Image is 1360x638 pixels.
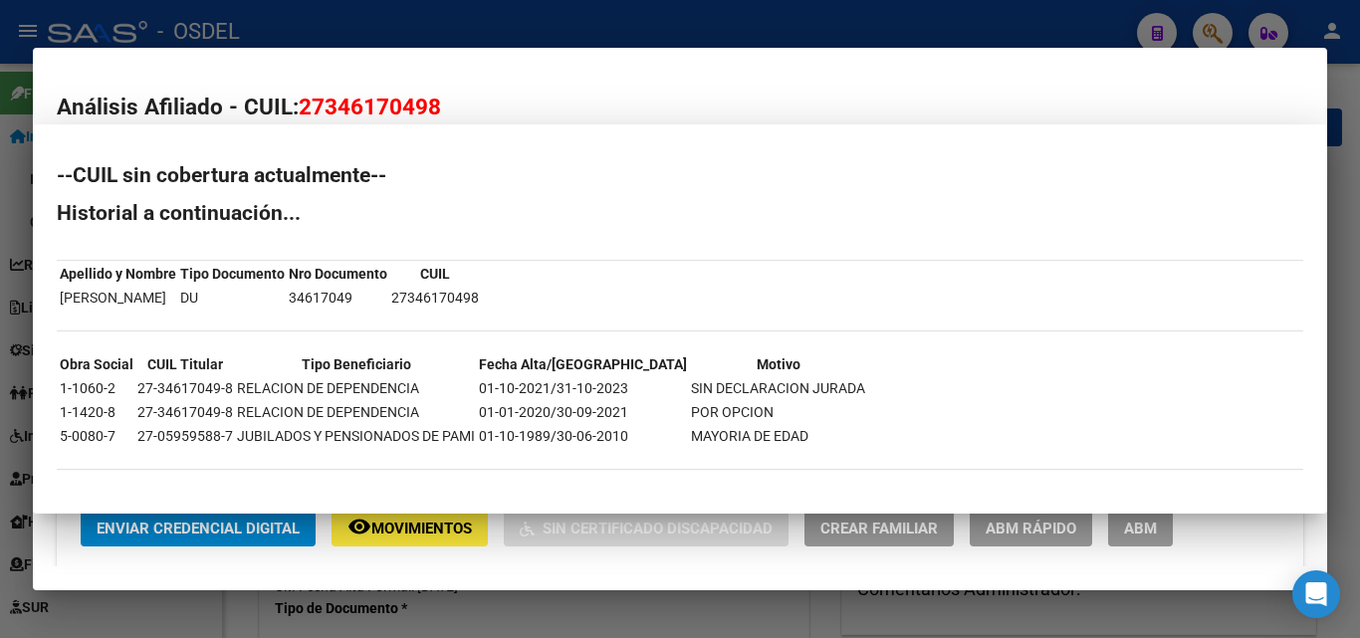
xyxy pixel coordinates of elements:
[59,377,134,399] td: 1-1060-2
[236,425,476,447] td: JUBILADOS Y PENSIONADOS DE PAMI
[478,353,688,375] th: Fecha Alta/[GEOGRAPHIC_DATA]
[57,203,1303,223] h2: Historial a continuación...
[690,425,866,447] td: MAYORIA DE EDAD
[59,287,177,309] td: [PERSON_NAME]
[59,401,134,423] td: 1-1420-8
[478,401,688,423] td: 01-01-2020/30-09-2021
[690,401,866,423] td: POR OPCION
[478,377,688,399] td: 01-10-2021/31-10-2023
[970,510,1092,546] button: ABM Rápido
[332,510,488,546] button: Movimientos
[59,263,177,285] th: Apellido y Nombre
[690,353,866,375] th: Motivo
[986,520,1076,537] span: ABM Rápido
[390,263,480,285] th: CUIL
[820,520,938,537] span: Crear Familiar
[97,520,300,537] span: Enviar Credencial Digital
[1108,510,1173,546] button: ABM
[236,401,476,423] td: RELACION DE DEPENDENCIA
[288,263,388,285] th: Nro Documento
[59,425,134,447] td: 5-0080-7
[179,287,286,309] td: DU
[136,401,234,423] td: 27-34617049-8
[543,520,773,537] span: Sin Certificado Discapacidad
[136,377,234,399] td: 27-34617049-8
[59,353,134,375] th: Obra Social
[57,165,1303,185] h2: --CUIL sin cobertura actualmente--
[347,515,371,538] mat-icon: remove_red_eye
[136,353,234,375] th: CUIL Titular
[236,353,476,375] th: Tipo Beneficiario
[236,377,476,399] td: RELACION DE DEPENDENCIA
[371,520,472,537] span: Movimientos
[390,287,480,309] td: 27346170498
[478,425,688,447] td: 01-10-1989/30-06-2010
[57,91,1303,124] h2: Análisis Afiliado - CUIL:
[81,510,316,546] button: Enviar Credencial Digital
[504,510,789,546] button: Sin Certificado Discapacidad
[288,287,388,309] td: 34617049
[1292,570,1340,618] div: Open Intercom Messenger
[690,377,866,399] td: SIN DECLARACION JURADA
[136,425,234,447] td: 27-05959588-7
[804,510,954,546] button: Crear Familiar
[299,94,441,119] span: 27346170498
[1124,520,1157,537] span: ABM
[179,263,286,285] th: Tipo Documento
